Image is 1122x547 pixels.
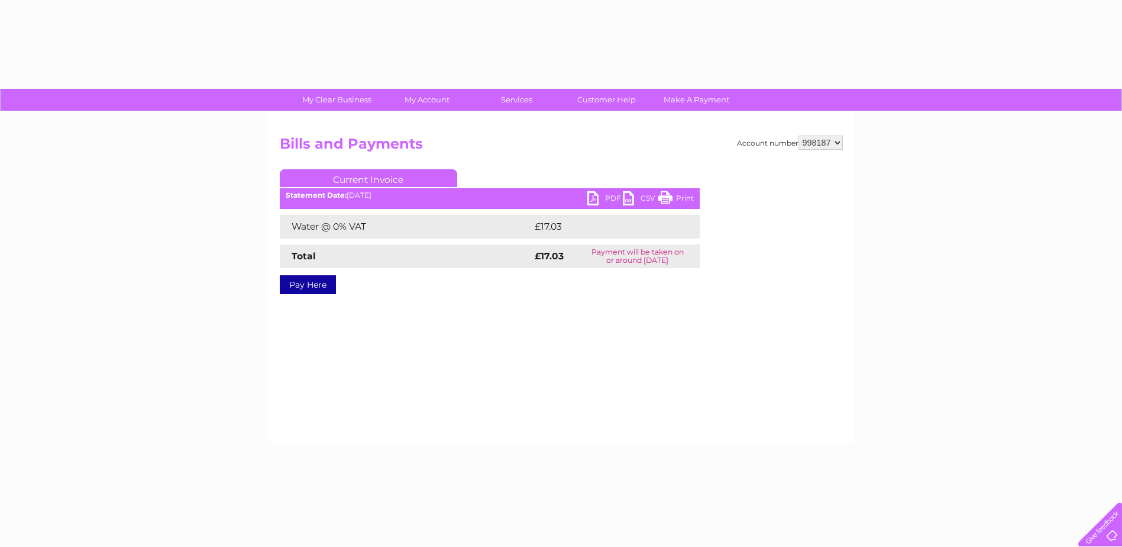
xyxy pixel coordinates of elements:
h2: Bills and Payments [280,136,843,158]
a: My Clear Business [288,89,386,111]
a: Customer Help [558,89,655,111]
td: £17.03 [532,215,674,239]
a: Services [468,89,565,111]
td: Water @ 0% VAT [280,215,532,239]
a: Pay Here [280,275,336,294]
strong: £17.03 [535,250,564,262]
div: Account number [737,136,843,150]
a: Make A Payment [648,89,745,111]
strong: Total [292,250,316,262]
a: Print [658,191,694,208]
a: Current Invoice [280,169,457,187]
a: PDF [587,191,623,208]
a: CSV [623,191,658,208]
div: [DATE] [280,191,700,200]
b: Statement Date: [286,191,347,200]
td: Payment will be taken on or around [DATE] [575,244,700,268]
a: My Account [378,89,476,111]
